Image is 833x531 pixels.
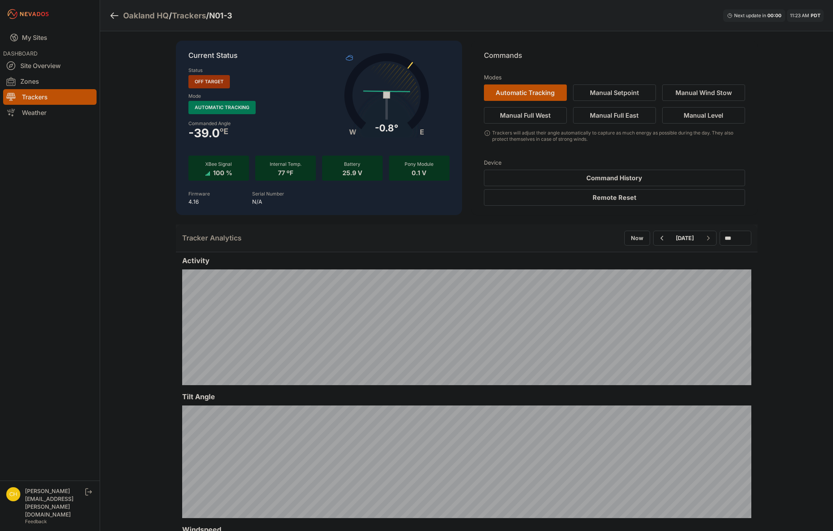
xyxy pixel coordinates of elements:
[3,105,97,120] a: Weather
[3,58,97,74] a: Site Overview
[344,161,360,167] span: Battery
[188,128,220,138] span: -39.0
[662,107,745,124] button: Manual Level
[169,10,172,21] span: /
[405,161,434,167] span: Pony Module
[188,120,314,127] label: Commanded Angle
[3,89,97,105] a: Trackers
[252,191,284,197] label: Serial Number
[188,93,201,99] label: Mode
[412,167,426,177] span: 0.1 V
[573,84,656,101] button: Manual Setpoint
[182,255,751,266] h2: Activity
[188,191,210,197] label: Firmware
[767,13,781,19] div: 00 : 00
[573,107,656,124] button: Manual Full East
[25,487,84,518] div: [PERSON_NAME][EMAIL_ADDRESS][PERSON_NAME][DOMAIN_NAME]
[734,13,766,18] span: Next update in
[188,101,256,114] span: Automatic Tracking
[6,487,20,501] img: chris.young@nevados.solar
[182,391,751,402] h2: Tilt Angle
[109,5,232,26] nav: Breadcrumb
[790,13,809,18] span: 11:23 AM
[484,159,745,167] h3: Device
[3,74,97,89] a: Zones
[375,122,398,135] div: -0.8°
[205,161,232,167] span: XBee Signal
[220,128,228,135] span: º E
[6,8,50,20] img: Nevados
[670,231,700,245] button: [DATE]
[484,50,745,67] p: Commands
[213,167,232,177] span: 100 %
[188,67,202,74] label: Status
[3,50,38,57] span: DASHBOARD
[484,107,567,124] button: Manual Full West
[123,10,169,21] a: Oakland HQ
[188,50,450,67] p: Current Status
[811,13,820,18] span: PDT
[172,10,206,21] a: Trackers
[270,161,301,167] span: Internal Temp.
[484,74,502,81] h3: Modes
[182,233,242,244] h2: Tracker Analytics
[188,75,230,88] span: Off Target
[252,198,284,206] p: N/A
[3,28,97,47] a: My Sites
[209,10,232,21] h3: N01-3
[25,518,47,524] a: Feedback
[484,189,745,206] button: Remote Reset
[188,198,210,206] p: 4.16
[342,167,362,177] span: 25.9 V
[206,10,209,21] span: /
[278,167,293,177] span: 77 ºF
[662,84,745,101] button: Manual Wind Stow
[484,170,745,186] button: Command History
[484,84,567,101] button: Automatic Tracking
[492,130,745,142] div: Trackers will adjust their angle automatically to capture as much energy as possible during the d...
[624,231,650,246] button: Now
